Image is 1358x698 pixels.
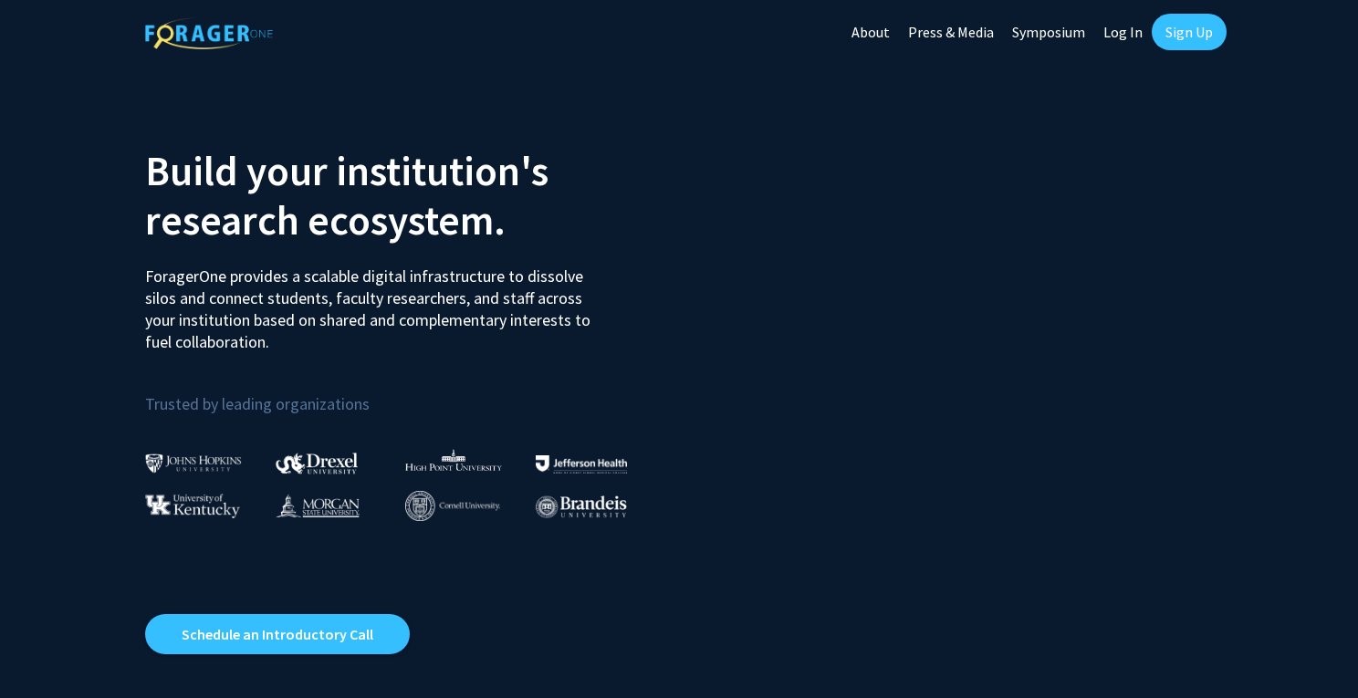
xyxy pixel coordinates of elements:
img: Drexel University [276,453,358,474]
a: Opens in a new tab [145,614,410,654]
img: University of Kentucky [145,494,240,518]
h2: Build your institution's research ecosystem. [145,146,665,245]
p: Trusted by leading organizations [145,368,665,418]
a: Sign Up [1152,14,1227,50]
p: ForagerOne provides a scalable digital infrastructure to dissolve silos and connect students, fac... [145,252,603,353]
img: Morgan State University [276,494,360,517]
img: Johns Hopkins University [145,453,242,473]
img: Brandeis University [536,495,627,518]
img: Cornell University [405,491,500,521]
img: High Point University [405,449,502,471]
img: Thomas Jefferson University [536,455,627,473]
img: ForagerOne Logo [145,17,273,49]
